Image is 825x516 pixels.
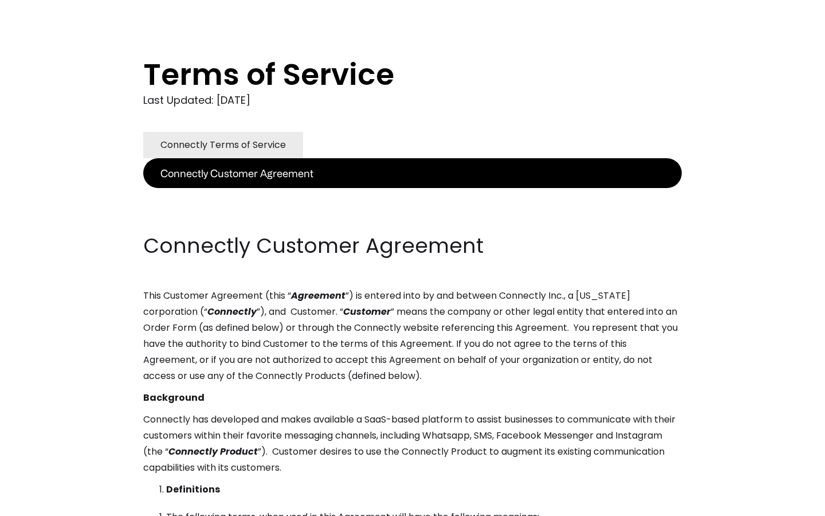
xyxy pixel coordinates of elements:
[11,495,69,512] aside: Language selected: English
[207,305,257,318] em: Connectly
[343,305,391,318] em: Customer
[143,188,682,204] p: ‍
[143,232,682,260] h2: Connectly Customer Agreement
[23,496,69,512] ul: Language list
[143,210,682,226] p: ‍
[143,288,682,384] p: This Customer Agreement (this “ ”) is entered into by and between Connectly Inc., a [US_STATE] co...
[160,165,313,181] div: Connectly Customer Agreement
[143,412,682,476] p: Connectly has developed and makes available a SaaS-based platform to assist businesses to communi...
[143,92,682,109] div: Last Updated: [DATE]
[291,289,345,302] em: Agreement
[143,57,636,92] h1: Terms of Service
[143,391,205,404] strong: Background
[160,137,286,153] div: Connectly Terms of Service
[168,445,258,458] em: Connectly Product
[166,483,220,496] strong: Definitions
